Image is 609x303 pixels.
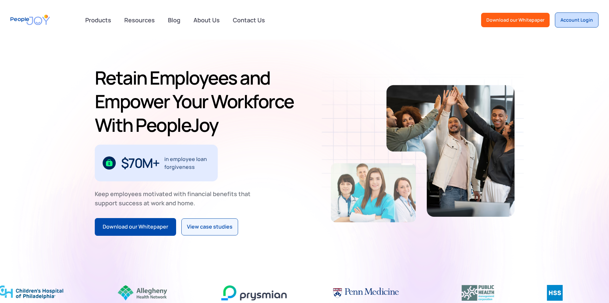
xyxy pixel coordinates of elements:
[81,13,115,27] div: Products
[95,189,256,208] div: Keep employees motivated with financial benefits that support success at work and home.
[560,17,593,23] div: Account Login
[481,13,550,27] a: Download our Whitepaper
[120,13,159,27] a: Resources
[486,17,544,23] div: Download our Whitepaper
[181,218,238,235] a: View case studies
[10,10,50,29] a: home
[331,163,416,222] img: Retain-Employees-PeopleJoy
[95,145,218,181] div: 1 / 3
[103,223,168,231] div: Download our Whitepaper
[190,13,224,27] a: About Us
[187,223,233,231] div: View case studies
[164,155,210,171] div: in employee loan forgiveness
[95,66,302,137] h1: Retain Employees and Empower Your Workforce With PeopleJoy
[95,218,176,236] a: Download our Whitepaper
[555,12,599,28] a: Account Login
[121,158,159,168] div: $70M+
[164,13,184,27] a: Blog
[386,85,515,217] img: Retain-Employees-PeopleJoy
[229,13,269,27] a: Contact Us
